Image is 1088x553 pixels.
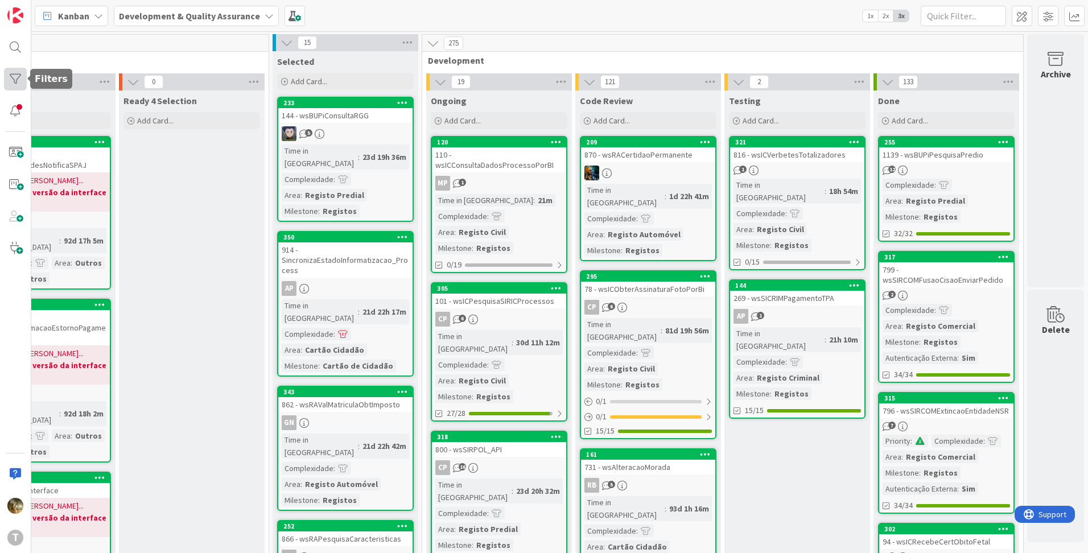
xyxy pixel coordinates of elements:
div: 161731 - wsAlteracaoMorada [581,449,715,474]
div: Registos [473,390,513,403]
div: LS [278,126,413,141]
span: 6 [608,303,615,310]
div: 110 - wsICConsultaDadosProcessoPorBI [432,147,566,172]
span: : [919,211,921,223]
div: Registo Comercial [903,320,978,332]
div: Time in [GEOGRAPHIC_DATA] [282,299,358,324]
span: 6 [459,315,466,322]
span: : [752,372,754,384]
div: Complexidade [733,356,785,368]
span: : [957,352,959,364]
span: 0/15 [745,256,760,268]
div: Time in [GEOGRAPHIC_DATA] [584,496,665,521]
span: : [901,195,903,207]
div: Registos [921,211,961,223]
div: 21m [535,194,555,207]
div: 318 [432,432,566,442]
div: 343 [278,387,413,397]
div: Sim [959,482,978,495]
span: : [333,462,335,474]
span: : [300,189,302,201]
div: 81d 19h 56m [662,324,712,337]
span: Add Card... [594,115,630,126]
span: Support [24,2,52,15]
span: : [533,194,535,207]
span: Add Card... [137,115,174,126]
a: 144269 - wsSICRIMPagamentoTPAAPTime in [GEOGRAPHIC_DATA]:21h 10mComplexidade:Area:Registo Crimina... [729,279,866,419]
span: Add Card... [291,76,327,86]
b: Development & Quality Assurance [119,10,260,22]
span: : [603,228,605,241]
div: 318800 - wsSIRPOL_API [432,432,566,457]
div: Area [282,478,300,490]
div: 343 [283,388,413,396]
div: 144 [730,280,864,291]
div: 269 - wsSICRIMPagamentoTPA [730,291,864,306]
div: 120 [432,137,566,147]
span: Add Card... [892,115,928,126]
div: MP [432,176,566,191]
span: : [957,482,959,495]
span: : [621,244,623,257]
div: 731 - wsAlteracaoMorada [581,460,715,474]
div: Milestone [733,387,770,400]
div: RB [584,478,599,493]
span: : [472,390,473,403]
div: 799 - wsSIRCOMFusaoCisaoEnviarPedido [879,262,1013,287]
div: 255 [884,138,1013,146]
div: Registo Civil [456,374,509,387]
div: 29578 - wsICObterAssinaturaFotoPorBi [581,271,715,296]
div: 161 [581,449,715,460]
a: 233144 - wsBUPiConsultaRGGLSTime in [GEOGRAPHIC_DATA]:23d 19h 36mComplexidade:Area:Registo Predia... [277,97,414,222]
span: 27/28 [447,407,465,419]
div: 30d 11h 12m [513,336,563,349]
img: JC [7,498,23,514]
div: Area [883,451,901,463]
div: 321816 - wsICVerbetesTotalizadores [730,137,864,162]
div: Time in [GEOGRAPHIC_DATA] [584,318,661,343]
span: 7 [888,422,896,429]
div: 144 [735,282,864,290]
div: Time in [GEOGRAPHIC_DATA] [435,194,533,207]
div: 120 [437,138,566,146]
div: Cartão Cidadão [302,344,367,356]
span: 34/34 [894,369,913,381]
span: : [919,336,921,348]
span: : [636,212,638,225]
span: 32/32 [894,228,913,240]
a: 2551139 - wsBUPiPesquisaPredioComplexidade:Area:Registo PredialMilestone:Registos32/32 [878,136,1015,242]
span: : [71,430,72,442]
div: Milestone [435,242,472,254]
div: AP [282,281,296,296]
a: 317799 - wsSIRCOMFusaoCisaoEnviarPedidoComplexidade:Area:Registo ComercialMilestone:RegistosAuten... [878,251,1015,383]
div: 315 [884,394,1013,402]
div: 295 [581,271,715,282]
div: Area [435,374,454,387]
div: Complexidade [282,462,333,474]
div: Registos [473,242,513,254]
div: 317 [884,253,1013,261]
div: Complexidade [584,346,636,359]
div: Outros [72,430,105,442]
div: Complexidade [435,507,487,519]
div: Complexidade [883,304,934,316]
div: AP [278,281,413,296]
div: CP [435,312,450,327]
span: : [983,435,985,447]
div: 1d 22h 41m [666,190,712,203]
div: Complexidade [282,173,333,185]
div: 78 - wsICObterAssinaturaFotoPorBi [581,282,715,296]
span: : [512,336,513,349]
div: Registos [623,244,662,257]
div: 305 [432,283,566,294]
span: : [665,190,666,203]
div: Complexidade [932,435,983,447]
div: Complexidade [883,179,934,191]
span: 16 [459,463,466,471]
img: Visit kanbanzone.com [7,7,23,23]
div: Milestone [883,336,919,348]
span: : [358,440,360,452]
span: : [770,387,772,400]
div: 870 - wsRACertidaoPermanente [581,147,715,162]
span: 1 [459,179,466,186]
